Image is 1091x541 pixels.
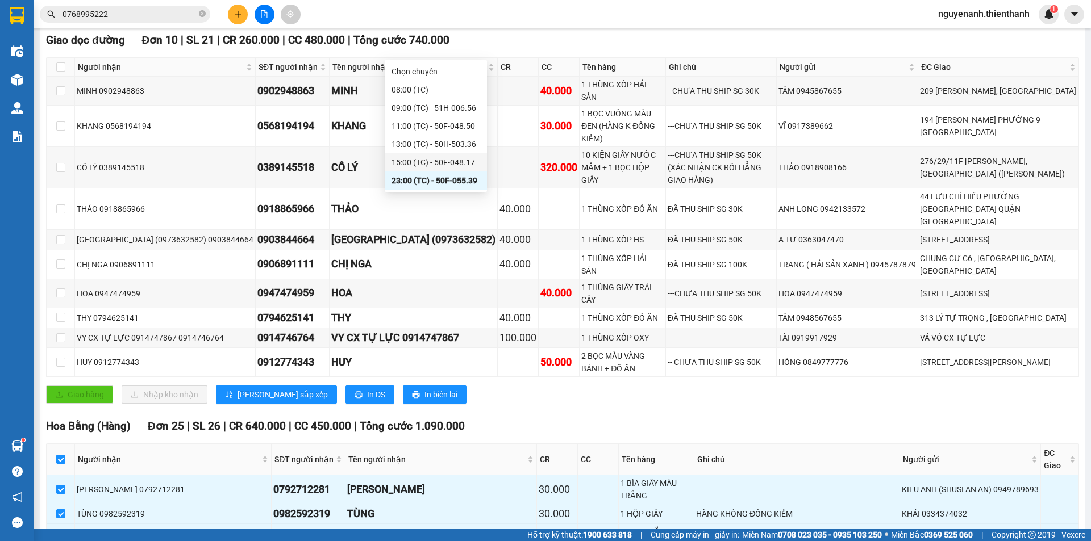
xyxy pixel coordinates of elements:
[392,102,480,114] div: 09:00 (TC) - 51H-006.56
[666,58,777,77] th: Ghi chú
[354,420,357,433] span: |
[257,160,327,175] div: 0389145518
[1044,9,1054,19] img: icon-new-feature
[22,438,25,442] sup: 1
[885,532,888,537] span: ⚪️
[257,354,327,370] div: 0912774343
[77,312,253,324] div: THY 0794625141
[345,385,394,404] button: printerIn DS
[668,287,774,300] div: ---CHƯA THU SHIP SG 50K
[621,508,692,520] div: 1 HỘP GIẤY
[668,149,774,186] div: ---CHƯA THU SHIP SG 50K (XÁC NHẬN CK RỒI HẲNG GIAO HÀNG)
[640,529,642,541] span: |
[186,33,214,47] span: SL 21
[778,203,916,215] div: ANH LONG 0942133572
[920,85,1077,97] div: 209 [PERSON_NAME], [GEOGRAPHIC_DATA]
[11,131,23,142] img: solution-icon
[537,444,578,475] th: CR
[228,5,248,24] button: plus
[780,61,906,73] span: Người gửi
[330,106,498,147] td: KHANG
[345,504,537,524] td: TÙNG
[353,33,449,47] span: Tổng cước 740.000
[78,453,260,465] span: Người nhận
[272,504,345,524] td: 0982592319
[540,83,577,99] div: 40.000
[778,258,916,271] div: TRANG ( HẢI SẢN XANH ) 0945787879
[920,155,1077,180] div: 276/29/11F [PERSON_NAME], [GEOGRAPHIC_DATA] ([PERSON_NAME])
[330,147,498,188] td: CÔ LÝ
[499,256,536,272] div: 40.000
[77,508,269,520] div: TÙNG 0982592319
[778,85,916,97] div: TÂM 0945867655
[256,147,330,188] td: 0389145518
[77,258,253,271] div: CHỊ NGA 0906891111
[539,481,576,497] div: 30.000
[331,310,495,326] div: THY
[668,85,774,97] div: --CHƯA THU SHIP SG 30K
[619,444,694,475] th: Tên hàng
[12,517,23,528] span: message
[63,8,197,20] input: Tìm tên, số ĐT hoặc mã đơn
[778,120,916,132] div: VĨ 0917389662
[581,312,664,324] div: 1 THÙNG XỐP ĐỒ ĂN
[181,33,184,47] span: |
[348,453,525,465] span: Tên người nhận
[332,61,486,73] span: Tên người nhận
[392,138,480,150] div: 13:00 (TC) - 50H-503.36
[257,118,327,134] div: 0568194194
[1050,5,1058,13] sup: 1
[581,233,664,246] div: 1 THÙNG XỐP HS
[668,312,774,324] div: ĐÃ THU SHIP SG 50K
[385,62,487,81] div: Chọn chuyến
[330,188,498,230] td: THẢO
[367,388,385,401] span: In DS
[259,61,318,73] span: SĐT người nhận
[581,107,664,145] div: 1 BỌC VUÔNG MÀU ĐEN (HÀNG K ĐỒNG KIỂM)
[778,356,916,368] div: HỒNG 0849777776
[238,388,328,401] span: [PERSON_NAME] sắp xếp
[257,285,327,301] div: 0947474959
[920,287,1077,300] div: [STREET_ADDRESS]
[1028,531,1036,539] span: copyright
[651,529,739,541] span: Cung cấp máy in - giấy in:
[331,256,495,272] div: CHỊ NGA
[347,481,535,497] div: [PERSON_NAME]
[256,77,330,106] td: 0902948863
[778,530,882,539] strong: 0708 023 035 - 0935 103 250
[216,385,337,404] button: sort-ascending[PERSON_NAME] sắp xếp
[540,118,577,134] div: 30.000
[256,188,330,230] td: 0918865966
[540,285,577,301] div: 40.000
[920,356,1077,368] div: [STREET_ADDRESS][PERSON_NAME]
[257,201,327,217] div: 0918865966
[193,420,220,433] span: SL 26
[77,85,253,97] div: MINH 0902948863
[331,232,495,248] div: [GEOGRAPHIC_DATA] (0973632582)
[360,420,465,433] span: Tổng cước 1.090.000
[289,420,292,433] span: |
[217,33,220,47] span: |
[11,45,23,57] img: warehouse-icon
[257,83,327,99] div: 0902948863
[581,281,664,306] div: 1 THÙNG GIẤY TRÁI CÂY
[78,61,244,73] span: Người nhận
[330,308,498,328] td: THY
[256,106,330,147] td: 0568194194
[294,420,351,433] span: CC 450.000
[581,252,664,277] div: 1 THÙNG XỐP HẢI SẢN
[273,506,343,522] div: 0982592319
[11,102,23,114] img: warehouse-icon
[902,483,1039,496] div: KIEU ANH (SHUSI AN AN) 0949789693
[331,83,495,99] div: MINH
[581,78,664,103] div: 1 THÙNG XỐP HẢI SẢN
[288,33,345,47] span: CC 480.000
[77,233,253,246] div: [GEOGRAPHIC_DATA] (0973632582) 0903844664
[348,33,351,47] span: |
[499,201,536,217] div: 40.000
[778,233,916,246] div: A TƯ 0363047470
[778,332,916,344] div: TÀI 0919917929
[331,160,495,175] div: CÔ LÝ
[539,506,576,522] div: 30.000
[331,285,495,301] div: HOA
